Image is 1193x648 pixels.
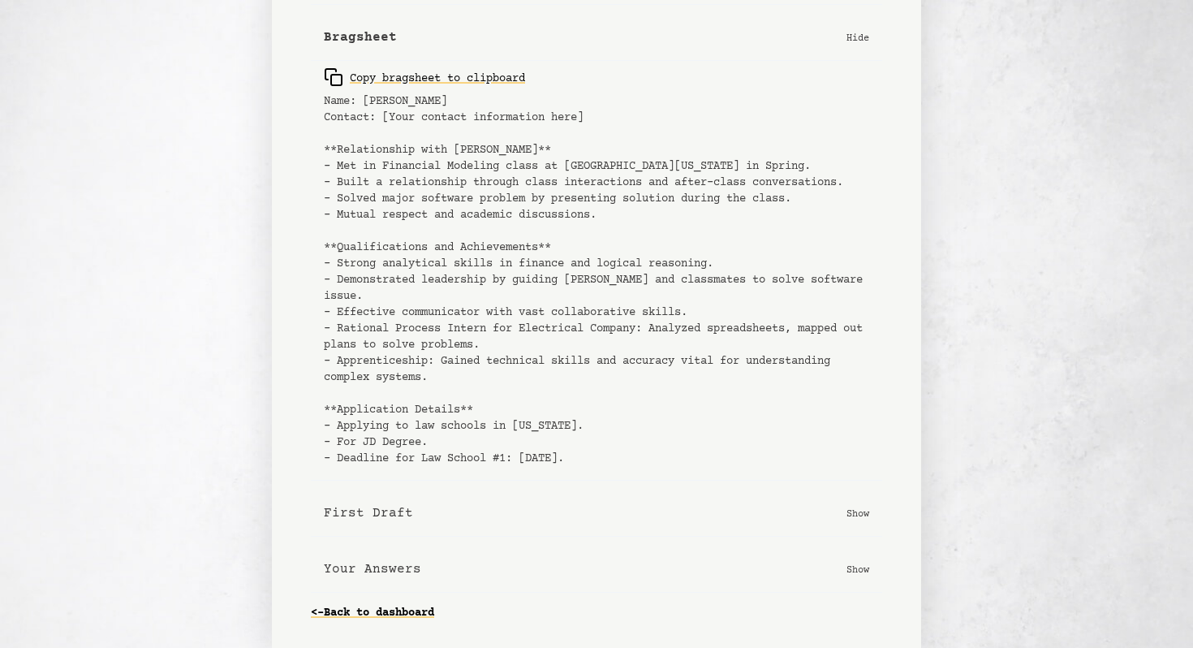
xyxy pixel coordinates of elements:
[311,600,434,626] a: <-Back to dashboard
[846,29,869,45] p: Hide
[324,559,421,579] b: Your Answers
[311,490,882,537] button: First Draft Show
[324,503,413,523] b: First Draft
[846,561,869,577] p: Show
[324,67,525,87] div: Copy bragsheet to clipboard
[846,505,869,521] p: Show
[324,61,525,93] button: Copy bragsheet to clipboard
[324,28,397,47] b: Bragsheet
[324,93,869,467] pre: Name: [PERSON_NAME] Contact: [Your contact information here] **Relationship with [PERSON_NAME]** ...
[311,546,882,593] button: Your Answers Show
[311,15,882,61] button: Bragsheet Hide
